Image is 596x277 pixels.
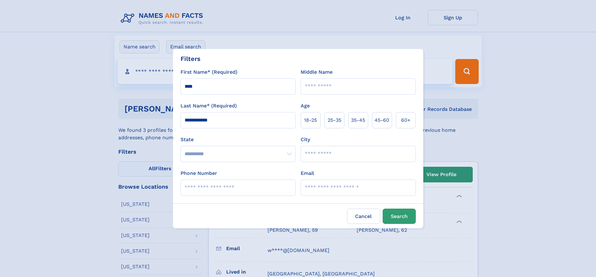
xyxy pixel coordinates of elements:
label: Middle Name [301,68,333,76]
label: Phone Number [181,170,217,177]
button: Search [383,209,416,224]
label: Age [301,102,310,110]
span: 60+ [401,116,410,124]
label: Email [301,170,314,177]
label: First Name* (Required) [181,68,237,76]
span: 25‑35 [328,116,341,124]
span: 45‑60 [374,116,389,124]
label: City [301,136,310,143]
label: State [181,136,296,143]
label: Last Name* (Required) [181,102,237,110]
span: 35‑45 [351,116,365,124]
span: 18‑25 [304,116,317,124]
div: Filters [181,54,201,63]
label: Cancel [347,209,380,224]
